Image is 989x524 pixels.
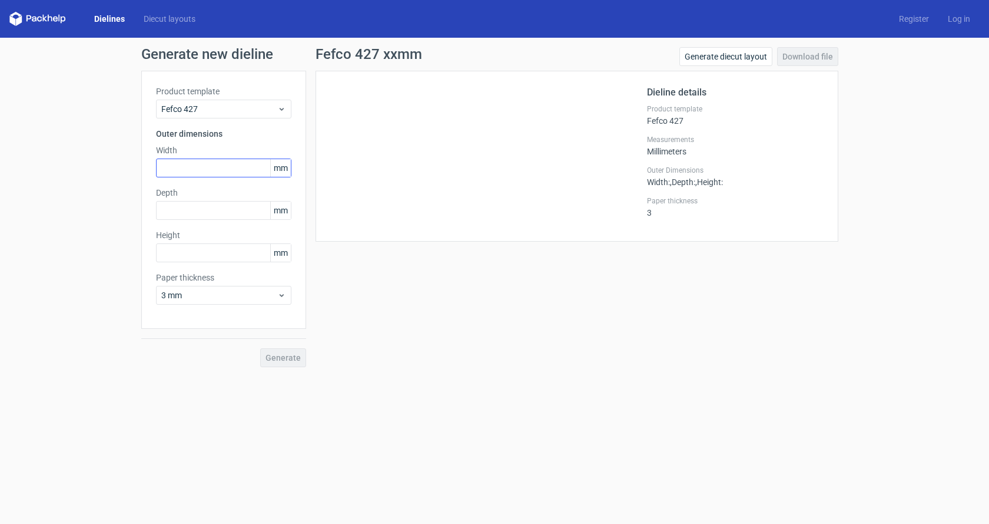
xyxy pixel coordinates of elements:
label: Paper thickness [156,272,291,284]
label: Product template [647,104,824,114]
a: Dielines [85,13,134,25]
a: Generate diecut layout [679,47,772,66]
span: Width : [647,177,670,187]
span: mm [270,202,291,219]
span: 3 mm [161,289,277,301]
a: Log in [938,13,980,25]
div: Fefco 427 [647,104,824,126]
span: mm [270,244,291,262]
label: Depth [156,187,291,199]
label: Width [156,144,291,156]
h1: Fefco 427 xxmm [316,47,422,61]
a: Register [890,13,938,25]
span: , Height : [695,177,723,187]
span: , Depth : [670,177,695,187]
span: mm [270,159,291,177]
h2: Dieline details [647,85,824,100]
h1: Generate new dieline [141,47,848,61]
label: Product template [156,85,291,97]
label: Outer Dimensions [647,166,824,175]
span: Fefco 427 [161,103,277,115]
div: 3 [647,196,824,217]
div: Millimeters [647,135,824,156]
label: Measurements [647,135,824,144]
label: Height [156,229,291,241]
h3: Outer dimensions [156,128,291,140]
label: Paper thickness [647,196,824,206]
a: Diecut layouts [134,13,205,25]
